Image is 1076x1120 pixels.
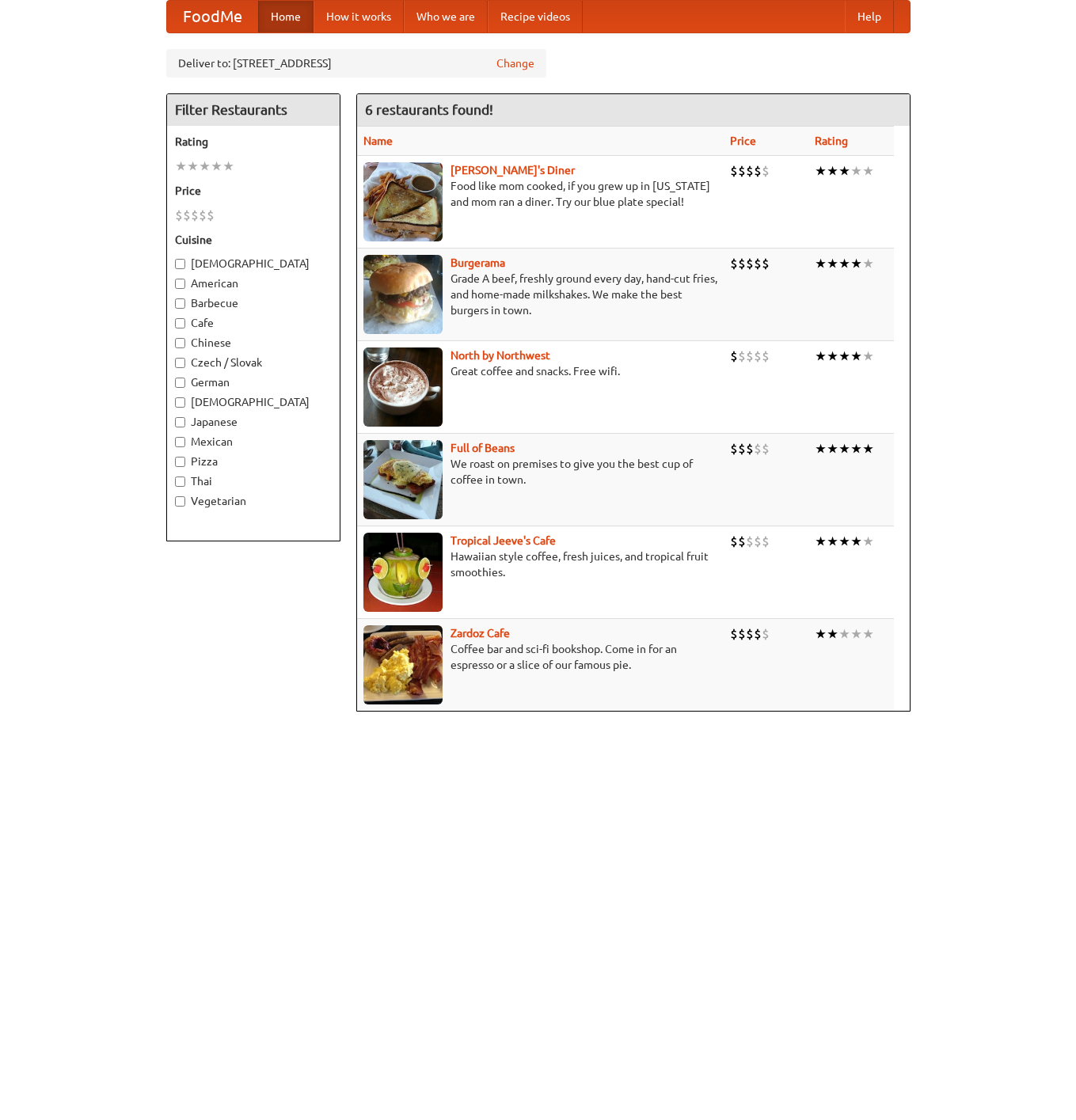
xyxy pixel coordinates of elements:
[815,255,827,272] li: ★
[762,533,770,550] li: $
[167,1,258,32] a: FoodMe
[451,164,575,177] a: [PERSON_NAME]'s Diner
[827,347,838,365] li: ★
[815,135,848,147] a: Rating
[738,440,746,457] li: $
[738,255,746,272] li: $
[815,440,827,457] li: ★
[363,625,443,704] img: zardoz.jpg
[175,397,185,408] input: [DEMOGRAPHIC_DATA]
[175,183,332,199] h5: Price
[762,440,770,457] li: $
[175,259,185,269] input: [DEMOGRAPHIC_DATA]
[451,256,505,269] a: Burgerama
[314,1,404,32] a: How it works
[762,162,770,180] li: $
[730,162,738,180] li: $
[363,456,717,488] p: We roast on premises to give you the best cup of coffee in town.
[862,255,874,272] li: ★
[838,255,850,272] li: ★
[175,338,185,348] input: Chinese
[762,347,770,365] li: $
[730,347,738,365] li: $
[175,207,183,224] li: $
[451,534,556,547] b: Tropical Jeeve's Cafe
[754,162,762,180] li: $
[730,255,738,272] li: $
[175,315,332,331] label: Cafe
[762,255,770,272] li: $
[191,207,199,224] li: $
[496,55,534,71] a: Change
[850,255,862,272] li: ★
[754,440,762,457] li: $
[815,625,827,643] li: ★
[451,442,515,454] b: Full of Beans
[365,102,493,117] ng-pluralize: 6 restaurants found!
[363,641,717,673] p: Coffee bar and sci-fi bookshop. Come in for an espresso or a slice of our famous pie.
[738,162,746,180] li: $
[363,347,443,427] img: north.jpg
[175,434,332,450] label: Mexican
[730,625,738,643] li: $
[862,533,874,550] li: ★
[363,549,717,580] p: Hawaiian style coffee, fresh juices, and tropical fruit smoothies.
[827,440,838,457] li: ★
[838,347,850,365] li: ★
[187,158,199,175] li: ★
[175,335,332,351] label: Chinese
[815,533,827,550] li: ★
[862,625,874,643] li: ★
[815,347,827,365] li: ★
[746,440,754,457] li: $
[827,255,838,272] li: ★
[815,162,827,180] li: ★
[175,158,187,175] li: ★
[175,232,332,248] h5: Cuisine
[175,378,185,388] input: German
[175,358,185,368] input: Czech / Slovak
[363,533,443,612] img: jeeves.jpg
[207,207,215,224] li: $
[451,349,550,362] a: North by Northwest
[754,255,762,272] li: $
[862,347,874,365] li: ★
[175,496,185,507] input: Vegetarian
[175,476,185,487] input: Thai
[762,625,770,643] li: $
[862,440,874,457] li: ★
[754,533,762,550] li: $
[838,533,850,550] li: ★
[827,533,838,550] li: ★
[754,625,762,643] li: $
[258,1,314,32] a: Home
[827,162,838,180] li: ★
[746,162,754,180] li: $
[175,355,332,370] label: Czech / Slovak
[451,627,510,640] a: Zardoz Cafe
[738,533,746,550] li: $
[363,135,393,147] a: Name
[175,417,185,427] input: Japanese
[363,255,443,334] img: burgerama.jpg
[175,454,332,469] label: Pizza
[838,440,850,457] li: ★
[730,440,738,457] li: $
[850,347,862,365] li: ★
[746,625,754,643] li: $
[175,437,185,447] input: Mexican
[175,414,332,430] label: Japanese
[746,533,754,550] li: $
[730,135,756,147] a: Price
[175,374,332,390] label: German
[746,255,754,272] li: $
[211,158,222,175] li: ★
[222,158,234,175] li: ★
[404,1,488,32] a: Who we are
[175,493,332,509] label: Vegetarian
[488,1,583,32] a: Recipe videos
[199,158,211,175] li: ★
[175,256,332,271] label: [DEMOGRAPHIC_DATA]
[850,533,862,550] li: ★
[738,625,746,643] li: $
